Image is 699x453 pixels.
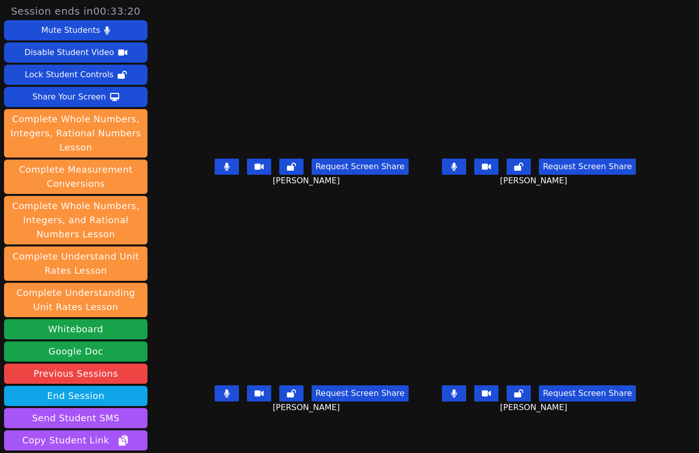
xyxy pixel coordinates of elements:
[32,89,106,105] div: Share Your Screen
[25,67,114,83] div: Lock Student Controls
[273,401,342,414] span: [PERSON_NAME]
[4,109,147,158] button: Complete Whole Numbers, Integers, Rational Numbers Lesson
[4,65,147,85] button: Lock Student Controls
[4,364,147,384] a: Previous Sessions
[500,401,570,414] span: [PERSON_NAME]
[4,87,147,107] button: Share Your Screen
[312,385,409,401] button: Request Screen Share
[539,159,636,175] button: Request Screen Share
[312,159,409,175] button: Request Screen Share
[4,160,147,194] button: Complete Measurement Conversions
[273,175,342,187] span: [PERSON_NAME]
[4,196,147,244] button: Complete Whole Numbers, Integers, and Rational Numbers Lesson
[4,42,147,63] button: Disable Student Video
[4,341,147,362] a: Google Doc
[41,22,100,38] div: Mute Students
[24,44,114,61] div: Disable Student Video
[4,408,147,428] button: Send Student SMS
[22,433,129,447] span: Copy Student Link
[4,20,147,40] button: Mute Students
[93,5,141,17] time: 00:33:20
[4,386,147,406] button: End Session
[4,246,147,281] button: Complete Understand Unit Rates Lesson
[539,385,636,401] button: Request Screen Share
[11,4,141,18] span: Session ends in
[500,175,570,187] span: [PERSON_NAME]
[4,283,147,317] button: Complete Understanding Unit Rates Lesson
[4,430,147,450] button: Copy Student Link
[4,319,147,339] button: Whiteboard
